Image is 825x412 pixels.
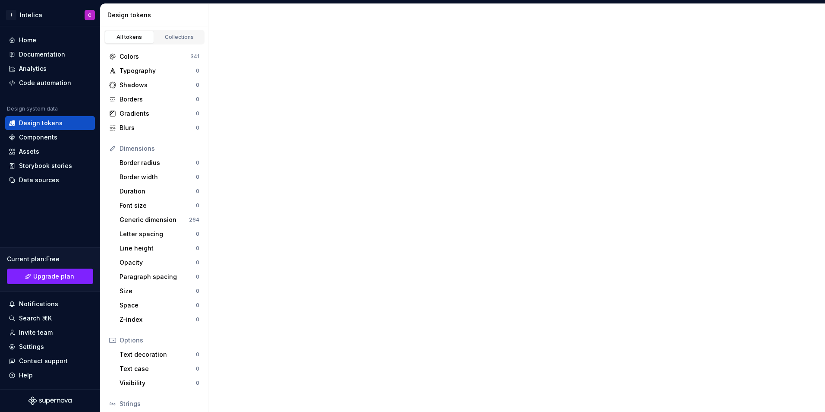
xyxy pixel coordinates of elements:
[19,36,36,44] div: Home
[106,121,203,135] a: Blurs0
[19,162,72,170] div: Storybook stories
[5,116,95,130] a: Design tokens
[19,371,33,380] div: Help
[19,133,57,142] div: Components
[120,95,196,104] div: Borders
[116,298,203,312] a: Space0
[196,351,199,358] div: 0
[120,336,199,345] div: Options
[106,78,203,92] a: Shadows0
[116,241,203,255] a: Line height0
[196,273,199,280] div: 0
[116,170,203,184] a: Border width0
[196,365,199,372] div: 0
[106,92,203,106] a: Borders0
[116,156,203,170] a: Border radius0
[5,33,95,47] a: Home
[116,313,203,326] a: Z-index0
[88,12,91,19] div: C
[108,34,151,41] div: All tokens
[5,297,95,311] button: Notifications
[116,376,203,390] a: Visibility0
[5,76,95,90] a: Code automation
[196,259,199,266] div: 0
[28,396,72,405] svg: Supernova Logo
[196,110,199,117] div: 0
[5,62,95,76] a: Analytics
[116,199,203,212] a: Font size0
[7,105,58,112] div: Design system data
[5,130,95,144] a: Components
[106,107,203,120] a: Gradients0
[106,64,203,78] a: Typography0
[120,216,189,224] div: Generic dimension
[196,231,199,238] div: 0
[5,173,95,187] a: Data sources
[20,11,42,19] div: Intelica
[107,11,205,19] div: Design tokens
[196,96,199,103] div: 0
[2,6,98,24] button: IIntelicaC
[120,67,196,75] div: Typography
[5,159,95,173] a: Storybook stories
[196,302,199,309] div: 0
[116,227,203,241] a: Letter spacing0
[19,300,58,308] div: Notifications
[19,328,53,337] div: Invite team
[190,53,199,60] div: 341
[120,52,190,61] div: Colors
[116,284,203,298] a: Size0
[5,311,95,325] button: Search ⌘K
[116,184,203,198] a: Duration0
[19,314,52,323] div: Search ⌘K
[7,269,93,284] button: Upgrade plan
[19,147,39,156] div: Assets
[120,315,196,324] div: Z-index
[120,301,196,310] div: Space
[196,124,199,131] div: 0
[196,202,199,209] div: 0
[5,368,95,382] button: Help
[5,48,95,61] a: Documentation
[120,158,196,167] div: Border radius
[33,272,74,281] span: Upgrade plan
[6,10,16,20] div: I
[120,173,196,181] div: Border width
[7,255,93,263] div: Current plan : Free
[19,342,44,351] div: Settings
[5,354,95,368] button: Contact support
[120,258,196,267] div: Opacity
[196,82,199,89] div: 0
[106,50,203,63] a: Colors341
[5,340,95,354] a: Settings
[116,213,203,227] a: Generic dimension264
[19,176,59,184] div: Data sources
[19,64,47,73] div: Analytics
[116,348,203,361] a: Text decoration0
[120,230,196,238] div: Letter spacing
[196,159,199,166] div: 0
[196,288,199,295] div: 0
[196,380,199,387] div: 0
[116,362,203,376] a: Text case0
[120,364,196,373] div: Text case
[120,350,196,359] div: Text decoration
[19,50,65,59] div: Documentation
[5,326,95,339] a: Invite team
[120,287,196,295] div: Size
[196,174,199,181] div: 0
[19,119,63,127] div: Design tokens
[196,67,199,74] div: 0
[196,188,199,195] div: 0
[120,187,196,196] div: Duration
[120,124,196,132] div: Blurs
[120,109,196,118] div: Gradients
[19,79,71,87] div: Code automation
[120,273,196,281] div: Paragraph spacing
[120,201,196,210] div: Font size
[120,81,196,89] div: Shadows
[120,379,196,387] div: Visibility
[120,144,199,153] div: Dimensions
[196,245,199,252] div: 0
[19,357,68,365] div: Contact support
